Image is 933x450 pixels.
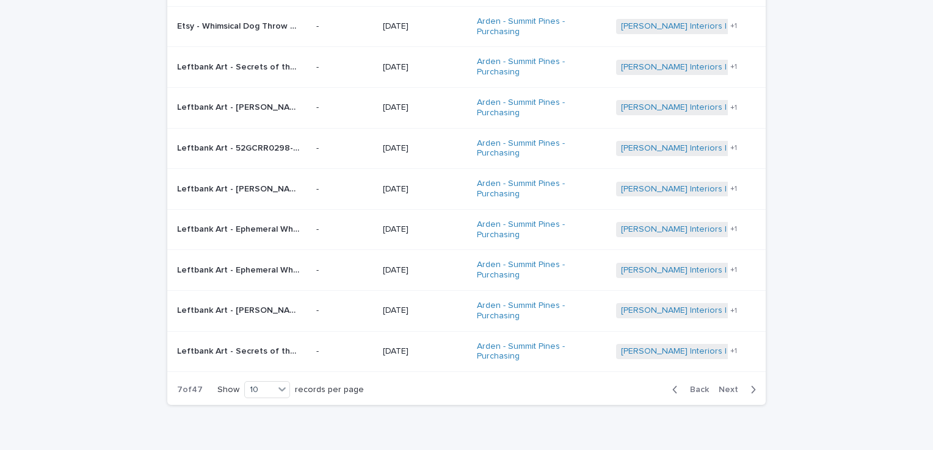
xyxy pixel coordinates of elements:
[477,260,599,280] a: Arden - Summit Pines - Purchasing
[167,290,766,331] tr: Leftbank Art - [PERSON_NAME] Life III52GCCL0010 Canvas FinishOutdoor- Image Size24.00 in x 30.00 ...
[383,224,467,235] p: [DATE]
[730,63,737,71] span: + 1
[316,224,373,235] p: -
[295,385,364,395] p: records per page
[477,57,599,77] a: Arden - Summit Pines - Purchasing
[383,62,467,73] p: [DATE]
[167,331,766,372] tr: Leftbank Art - Secrets of the Blossoms VI52GCBA1679 | 72718Leftbank Art - Secrets of the Blossoms...
[477,179,599,199] a: Arden - Summit Pines - Purchasing
[621,102,833,113] a: [PERSON_NAME] Interiors | Inbound Shipment | 23964
[477,220,599,240] a: Arden - Summit Pines - Purchasing
[383,265,467,276] p: [DATE]
[316,305,373,316] p: -
[177,60,302,73] p: Leftbank Art - Secrets of the Blossoms V52GCBA1678 | 72717
[730,307,737,315] span: + 1
[383,184,467,195] p: [DATE]
[719,385,746,394] span: Next
[177,182,302,195] p: Leftbank Art - Ruff Life I52GCCL0008 Canvans Image Size24.00 in x 30.00 in- HangerZ Bar - Install...
[167,128,766,169] tr: Leftbank Art - 52GCRR0298-D Living in the Country II PRODUCT TYPECANVAS FINISH OPTIONIMAGE BRUSH ...
[683,385,709,394] span: Back
[477,138,599,159] a: Arden - Summit Pines - Purchasing
[316,184,373,195] p: -
[383,346,467,357] p: [DATE]
[621,305,833,316] a: [PERSON_NAME] Interiors | Inbound Shipment | 23964
[177,100,302,113] p: Leftbank Art - Ruff Life II52GCCL0009 Canvas FinishOutdoor- Image Size24.00 in x 30.00 in- Hanger...
[177,141,302,154] p: Leftbank Art - 52GCRR0298-D Living in the Country II PRODUCT TYPECANVAS FINISH OPTIONIMAGE BRUSH ...
[316,143,373,154] p: -
[730,226,737,233] span: + 1
[621,62,833,73] a: [PERSON_NAME] Interiors | Inbound Shipment | 23964
[167,47,766,88] tr: Leftbank Art - Secrets of the Blossoms V52GCBA1678 | 72717Leftbank Art - Secrets of the Blossoms ...
[477,16,599,37] a: Arden - Summit Pines - Purchasing
[177,222,302,235] p: Leftbank Art - Ephemeral Whispers II52GCMB0446 Frame36PM51472 - Poly Tall Floater - White Wood Im...
[621,184,833,195] a: [PERSON_NAME] Interiors | Inbound Shipment | 23964
[167,87,766,128] tr: Leftbank Art - [PERSON_NAME] Life II52GCCL0009 Canvas FinishOutdoor- Image Size24.00 in x 30.00 i...
[177,344,302,357] p: Leftbank Art - Secrets of the Blossoms VI52GCBA1679 | 72718
[730,145,737,152] span: + 1
[621,265,833,276] a: [PERSON_NAME] Interiors | Inbound Shipment | 23964
[477,301,599,321] a: Arden - Summit Pines - Purchasing
[177,263,302,276] p: Leftbank Art - Ephemeral Whispers I 52GCMB0441 30*60 Frame Poly Tall Floater - White Wood (36PM51...
[177,19,302,32] p: Etsy - Whimsical Dog Throw Pillow - Neutral Doodle Dogs by shellyturnerdesigns - Animal Lover Res...
[316,346,373,357] p: -
[730,266,737,274] span: + 1
[177,303,302,316] p: Leftbank Art - Ruff Life III52GCCL0010 Canvas FinishOutdoor- Image Size24.00 in x 30.00 in- Hange...
[167,375,212,405] p: 7 of 47
[245,384,274,396] div: 10
[316,21,373,32] p: -
[663,384,714,395] button: Back
[167,6,766,47] tr: Etsy - Whimsical Dog Throw Pillow - Neutral Doodle Dogs by shellyturnerdesigns - Animal Lover Res...
[316,62,373,73] p: -
[167,250,766,291] tr: Leftbank Art - Ephemeral Whispers I 52GCMB0441 30*60 Frame Poly Tall Floater - White Wood (36PM51...
[621,346,833,357] a: [PERSON_NAME] Interiors | Inbound Shipment | 23964
[477,341,599,362] a: Arden - Summit Pines - Purchasing
[477,98,599,118] a: Arden - Summit Pines - Purchasing
[167,209,766,250] tr: Leftbank Art - Ephemeral Whispers II52GCMB0446 Frame36PM51472 - Poly Tall Floater - White Wood Im...
[167,169,766,210] tr: Leftbank Art - [PERSON_NAME] Life I52GCCL0008 Canvans Image Size24.00 in x 30.00 in- HangerZ Bar ...
[714,384,766,395] button: Next
[730,348,737,355] span: + 1
[730,23,737,30] span: + 1
[383,21,467,32] p: [DATE]
[621,21,833,32] a: [PERSON_NAME] Interiors | Inbound Shipment | 24063
[217,385,239,395] p: Show
[621,224,833,235] a: [PERSON_NAME] Interiors | Inbound Shipment | 23964
[316,265,373,276] p: -
[383,143,467,154] p: [DATE]
[730,185,737,193] span: + 1
[383,305,467,316] p: [DATE]
[316,102,373,113] p: -
[730,104,737,112] span: + 1
[383,102,467,113] p: [DATE]
[621,143,833,154] a: [PERSON_NAME] Interiors | Inbound Shipment | 23964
